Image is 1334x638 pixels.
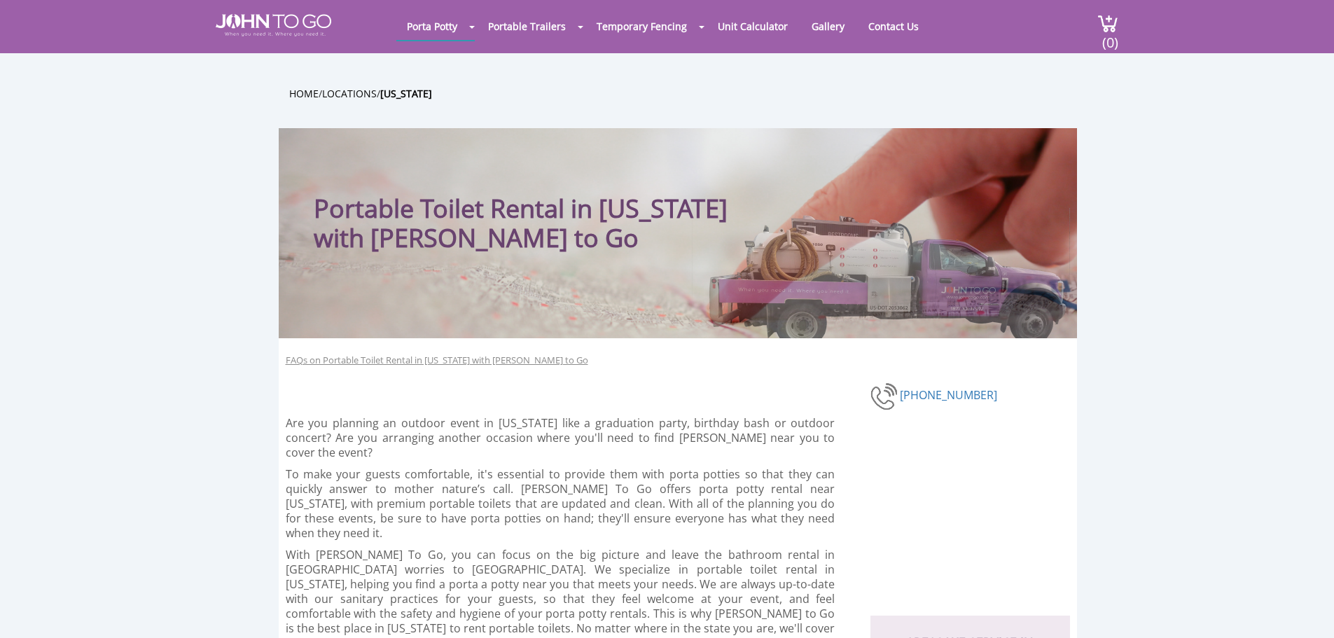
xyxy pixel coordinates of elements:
[380,87,432,100] a: [US_STATE]
[314,156,765,253] h1: Portable Toilet Rental in [US_STATE] with [PERSON_NAME] to Go
[900,387,997,403] a: [PHONE_NUMBER]
[216,14,331,36] img: JOHN to go
[707,13,798,40] a: Unit Calculator
[286,354,588,367] a: FAQs on Portable Toilet Rental in [US_STATE] with [PERSON_NAME] to Go
[396,13,468,40] a: Porta Potty
[322,87,377,100] a: Locations
[289,87,319,100] a: Home
[286,416,835,460] p: Are you planning an outdoor event in [US_STATE] like a graduation party, birthday bash or outdoor...
[801,13,855,40] a: Gallery
[858,13,929,40] a: Contact Us
[1102,22,1118,52] span: (0)
[586,13,697,40] a: Temporary Fencing
[692,208,1070,338] img: Truck
[289,85,1088,102] ul: / /
[478,13,576,40] a: Portable Trailers
[1097,14,1118,33] img: cart a
[870,381,900,412] img: phone-number
[286,467,835,541] p: To make your guests comfortable, it's essential to provide them with porta potties so that they c...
